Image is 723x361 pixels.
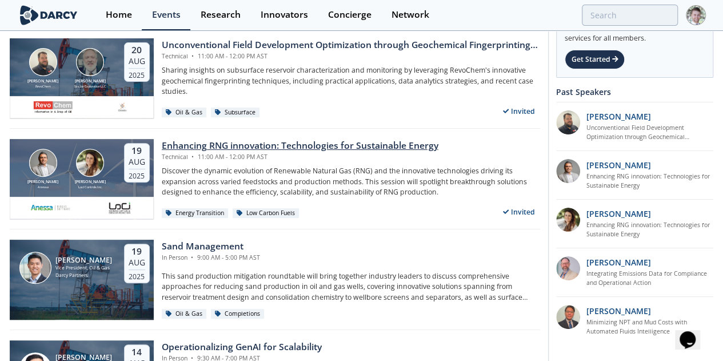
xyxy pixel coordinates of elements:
[556,208,580,232] img: 737ad19b-6c50-4cdf-92c7-29f5966a019e
[55,264,112,272] div: Vice President, Oil & Gas
[33,100,73,114] img: revochem.com.png
[686,5,706,25] img: Profile
[73,78,108,85] div: [PERSON_NAME]
[556,82,713,102] div: Past Speakers
[29,149,57,177] img: Amir Akbari
[10,139,540,219] a: Amir Akbari [PERSON_NAME] Anessa Nicole Neff [PERSON_NAME] Loci Controls Inc. 19 Aug 2025 Enhanci...
[675,315,712,350] iframe: chat widget
[129,145,145,157] div: 19
[152,10,181,19] div: Events
[162,52,540,61] div: Technical 11:00 AM - 12:00 PM AST
[162,65,540,97] p: Sharing insights on subsurface reservoir characterization and monitoring by leveraging RevoChem's...
[162,38,540,52] div: Unconventional Field Development Optimization through Geochemical Fingerprinting Technology
[76,149,104,177] img: Nicole Neff
[556,110,580,134] img: 2k2ez1SvSiOh3gKHmcgF
[10,240,540,320] a: Ron Sasaki [PERSON_NAME] Vice President, Oil & Gas Darcy Partners 19 Aug 2025 Sand Management In ...
[556,305,580,329] img: f391ab45-d698-4384-b787-576124f63af6
[73,84,108,89] div: Sinclair Exploration LLC
[189,253,195,261] span: •
[190,52,196,60] span: •
[129,56,145,66] div: Aug
[19,252,51,284] img: Ron Sasaki
[586,318,714,336] a: Minimizing NPT and Mud Costs with Automated Fluids Intelligence
[162,309,207,319] div: Oil & Gas
[55,272,112,279] div: Darcy Partners
[261,10,308,19] div: Innovators
[129,157,145,167] div: Aug
[25,185,61,189] div: Anessa
[586,221,714,239] a: Enhancing RNG innovation: Technologies for Sustainable Energy
[556,256,580,280] img: ed2b4adb-f152-4947-b39b-7b15fa9ececc
[162,153,438,162] div: Technical 11:00 AM - 12:00 PM AST
[162,253,260,263] div: In Person 9:00 AM - 5:00 PM AST
[129,68,145,80] div: 2025
[25,78,61,85] div: [PERSON_NAME]
[211,108,260,118] div: Subsurface
[586,110,651,122] p: [PERSON_NAME]
[556,159,580,183] img: 1fdb2308-3d70-46db-bc64-f6eabefcce4d
[190,153,196,161] span: •
[328,10,372,19] div: Concierge
[211,309,265,319] div: Completions
[586,124,714,142] a: Unconventional Field Development Optimization through Geochemical Fingerprinting Technology
[392,10,429,19] div: Network
[129,269,145,281] div: 2025
[129,169,145,180] div: 2025
[162,139,438,153] div: Enhancing RNG innovation: Technologies for Sustainable Energy
[18,5,80,25] img: logo-wide.svg
[129,246,145,257] div: 19
[129,257,145,268] div: Aug
[233,208,299,219] div: Low Carbon Fuels
[73,179,108,185] div: [PERSON_NAME]
[498,104,540,118] div: Invited
[586,305,651,317] p: [PERSON_NAME]
[129,347,145,358] div: 14
[201,10,241,19] div: Research
[115,100,130,114] img: ovintiv.com.png
[25,84,61,89] div: RevoChem
[565,50,625,69] div: Get Started
[586,269,714,288] a: Integrating Emissions Data for Compliance and Operational Action
[586,208,651,220] p: [PERSON_NAME]
[76,48,104,76] img: John Sinclair
[29,48,57,76] img: Bob Aylsworth
[162,166,540,197] p: Discover the dynamic evolution of Renewable Natural Gas (RNG) and the innovative technologies dri...
[162,240,260,253] div: Sand Management
[55,256,112,264] div: [PERSON_NAME]
[129,45,145,56] div: 20
[586,172,714,191] a: Enhancing RNG innovation: Technologies for Sustainable Energy
[30,201,70,215] img: 551440aa-d0f4-4a32-b6e2-e91f2a0781fe
[73,185,108,189] div: Loci Controls Inc.
[582,5,678,26] input: Advanced Search
[162,208,229,219] div: Energy Transition
[586,159,651,171] p: [PERSON_NAME]
[586,256,651,268] p: [PERSON_NAME]
[107,201,132,215] img: 2b793097-40cf-4f6d-9bc3-4321a642668f
[162,340,322,354] div: Operationalizing GenAI for Scalability
[106,10,132,19] div: Home
[162,271,540,303] p: This sand production mitigation roundtable will bring together industry leaders to discuss compre...
[25,179,61,185] div: [PERSON_NAME]
[162,108,207,118] div: Oil & Gas
[498,205,540,219] div: Invited
[10,38,540,118] a: Bob Aylsworth [PERSON_NAME] RevoChem John Sinclair [PERSON_NAME] Sinclair Exploration LLC 20 Aug ...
